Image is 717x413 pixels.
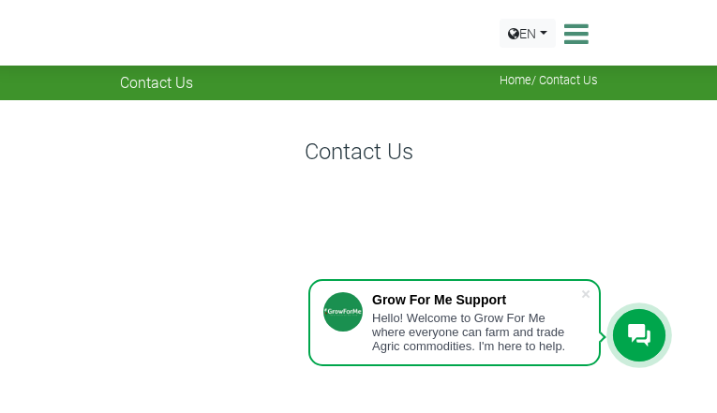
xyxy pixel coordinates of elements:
div: Grow For Me Support [372,292,580,307]
div: Hello! Welcome to Grow For Me where everyone can farm and trade Agric commodities. I'm here to help. [372,311,580,353]
h4: Contact Us [120,138,598,165]
span: / Contact Us [500,73,598,87]
span: Contact Us [120,73,193,91]
a: EN [500,19,556,48]
a: Home [500,72,531,87]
